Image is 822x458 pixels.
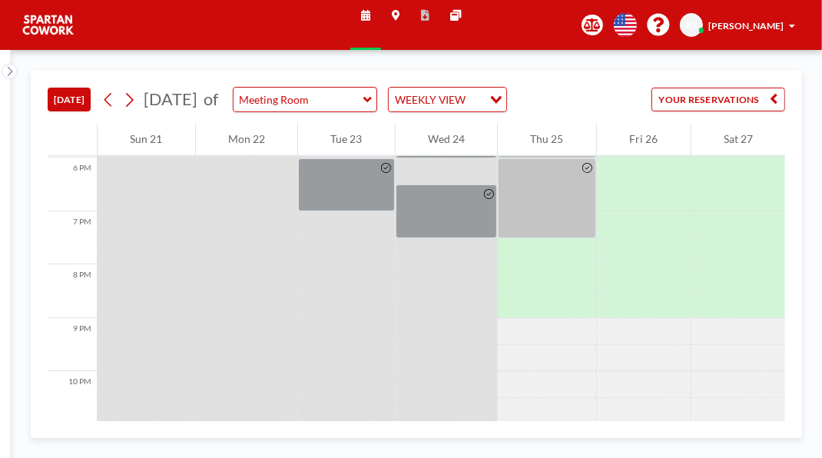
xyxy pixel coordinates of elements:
div: Tue 23 [298,123,395,156]
div: Search for option [389,88,506,111]
input: Search for option [469,91,481,108]
div: Wed 24 [396,123,498,156]
span: of [204,89,218,110]
button: YOUR RESERVATIONS [651,88,785,111]
div: Thu 25 [498,123,596,156]
img: organization-logo [22,12,75,38]
div: Sat 27 [691,123,786,156]
div: 7 PM [48,211,97,265]
div: Mon 22 [196,123,298,156]
div: 9 PM [48,318,97,372]
input: Meeting Room [234,88,363,111]
span: [DATE] [144,89,197,109]
div: 10 PM [48,371,97,425]
div: 6 PM [48,158,97,211]
div: 8 PM [48,264,97,318]
button: [DATE] [48,88,91,111]
span: WEEKLY VIEW [392,91,468,108]
span: [PERSON_NAME] [708,20,784,32]
span: KS [686,19,698,31]
div: Sun 21 [98,123,195,156]
div: Fri 26 [597,123,691,156]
